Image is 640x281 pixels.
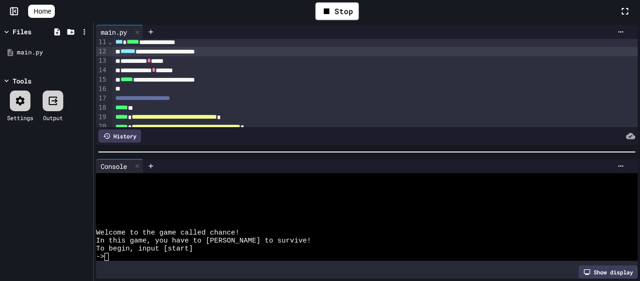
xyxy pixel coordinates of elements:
span: In this game, you have to [PERSON_NAME] to survive! [96,237,311,245]
div: Settings [7,114,33,122]
div: History [98,129,141,143]
div: Tools [13,76,31,86]
div: Files [13,27,31,37]
div: Console [96,159,143,173]
a: Home [28,5,55,18]
div: 13 [96,56,108,66]
div: 20 [96,122,108,131]
span: -> [96,253,104,261]
div: 17 [96,94,108,103]
div: main.py [17,48,90,57]
div: 16 [96,84,108,94]
div: 14 [96,66,108,75]
span: Home [34,7,51,16]
span: To begin, input [start] [96,245,193,253]
div: Stop [315,2,359,20]
span: Welcome to the game called chance! [96,229,239,237]
div: 19 [96,113,108,122]
div: main.py [96,27,132,37]
div: Show display [579,266,638,279]
span: Fold line [108,38,112,46]
div: main.py [96,25,143,39]
div: Output [43,114,63,122]
div: 18 [96,103,108,113]
div: Console [96,161,132,171]
div: 11 [96,38,108,47]
div: 12 [96,47,108,56]
div: 15 [96,75,108,84]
